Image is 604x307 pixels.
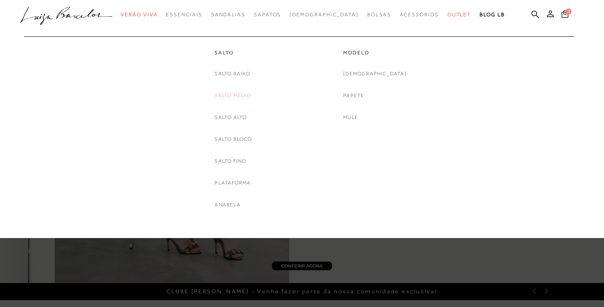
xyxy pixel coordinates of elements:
[214,69,250,78] a: noSubCategoriesText
[254,12,281,18] span: Sapatos
[166,7,202,23] a: categoryNavScreenReaderText
[565,9,571,15] span: 0
[480,7,504,23] a: BLOG LB
[214,113,247,122] a: noSubCategoriesText
[214,157,246,166] a: noSubCategoriesText
[121,7,157,23] a: categoryNavScreenReaderText
[211,7,245,23] a: categoryNavScreenReaderText
[214,200,240,209] a: noSubCategoriesText
[211,12,245,18] span: Sandálias
[254,7,281,23] a: categoryNavScreenReaderText
[121,12,157,18] span: Verão Viva
[559,9,571,21] button: 0
[166,12,202,18] span: Essenciais
[367,7,391,23] a: categoryNavScreenReaderText
[343,49,407,57] a: categoryNavScreenReaderText
[367,12,391,18] span: Bolsas
[343,69,407,78] a: noSubCategoriesText
[214,135,252,144] a: noSubCategoriesText
[214,179,251,188] a: noSubCategoriesText
[400,12,439,18] span: Acessórios
[400,7,439,23] a: categoryNavScreenReaderText
[447,12,471,18] span: Outlet
[480,12,504,18] span: BLOG LB
[214,49,252,57] a: categoryNavScreenReaderText
[447,7,471,23] a: categoryNavScreenReaderText
[290,7,359,23] a: noSubCategoriesText
[214,91,251,100] a: noSubCategoriesText
[290,12,359,18] span: [DEMOGRAPHIC_DATA]
[343,91,364,100] a: noSubCategoriesText
[343,113,358,122] a: noSubCategoriesText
